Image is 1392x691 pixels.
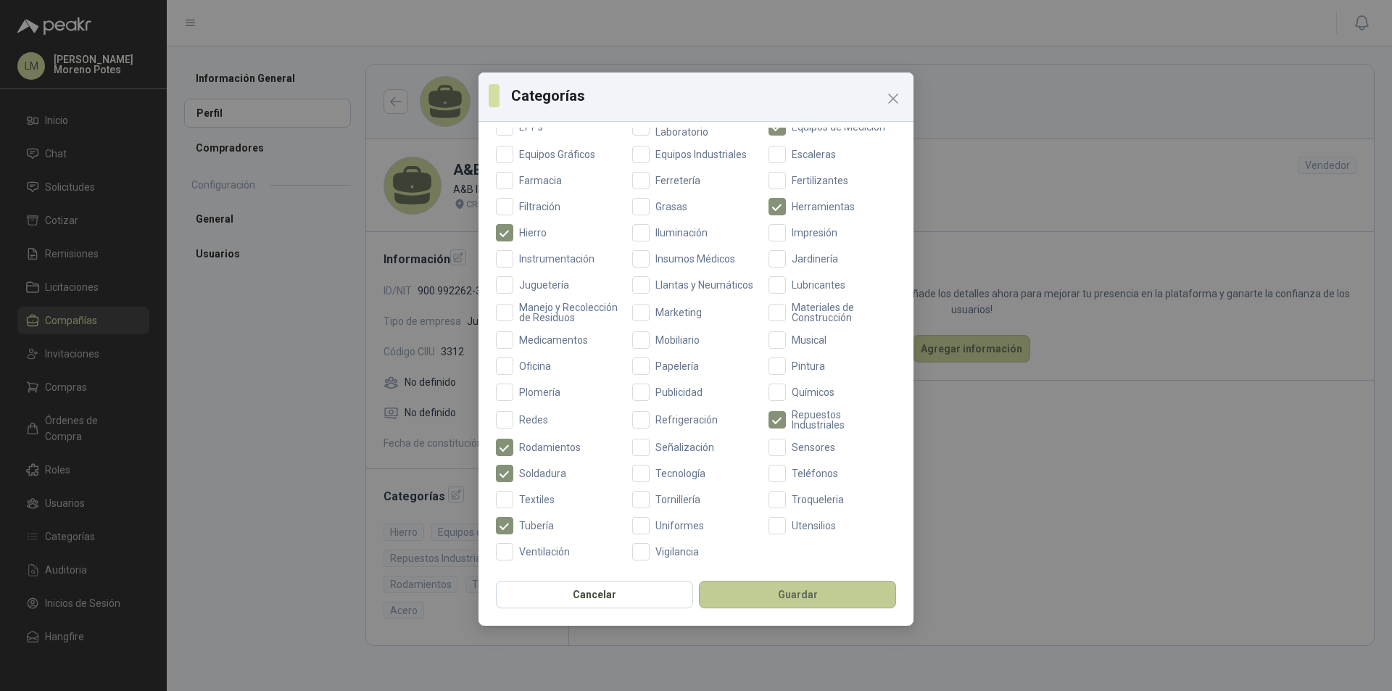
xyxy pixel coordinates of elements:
span: Fertilizantes [786,175,854,186]
span: Señalización [650,442,720,452]
span: Soldadura [513,468,572,479]
span: Refrigeración [650,415,724,425]
span: Hierro [513,228,552,238]
span: Equipos de Laboratorio [650,117,760,137]
span: Impresión [786,228,843,238]
span: Farmacia [513,175,568,186]
span: Teléfonos [786,468,844,479]
span: Rodamientos [513,442,587,452]
span: Equipos Gráficos [513,149,601,160]
button: Close [882,87,905,110]
span: Escaleras [786,149,842,160]
span: Lubricantes [786,280,851,290]
span: Papelería [650,361,705,371]
span: Ventilación [513,547,576,557]
span: Vigilancia [650,547,705,557]
span: Filtración [513,202,566,212]
span: EPPs [513,122,549,132]
span: Equipos Industriales [650,149,753,160]
span: Utensilios [786,521,842,531]
span: Manejo y Recolección de Residuos [513,302,623,323]
span: Repuestos Industriales [786,410,896,430]
span: Uniformes [650,521,710,531]
span: Insumos Médicos [650,254,741,264]
span: Iluminación [650,228,713,238]
span: Tecnología [650,468,711,479]
span: Troqueleria [786,495,850,505]
span: Oficina [513,361,557,371]
span: Mobiliario [650,335,705,345]
span: Jardinería [786,254,844,264]
span: Redes [513,415,554,425]
span: Textiles [513,495,560,505]
span: Plomería [513,387,566,397]
span: Publicidad [650,387,708,397]
h3: Categorías [511,85,903,107]
span: Pintura [786,361,831,371]
button: Cancelar [496,581,693,608]
span: Sensores [786,442,841,452]
span: Ferretería [650,175,706,186]
span: Materiales de Construcción [786,302,896,323]
span: Instrumentación [513,254,600,264]
span: Marketing [650,307,708,318]
button: Guardar [699,581,896,608]
span: Equipos de Medición [786,122,891,132]
span: Musical [786,335,832,345]
span: Juguetería [513,280,575,290]
span: Químicos [786,387,840,397]
span: Herramientas [786,202,861,212]
span: Tubería [513,521,560,531]
span: Tornillería [650,495,706,505]
span: Llantas y Neumáticos [650,280,759,290]
span: Grasas [650,202,693,212]
span: Medicamentos [513,335,594,345]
